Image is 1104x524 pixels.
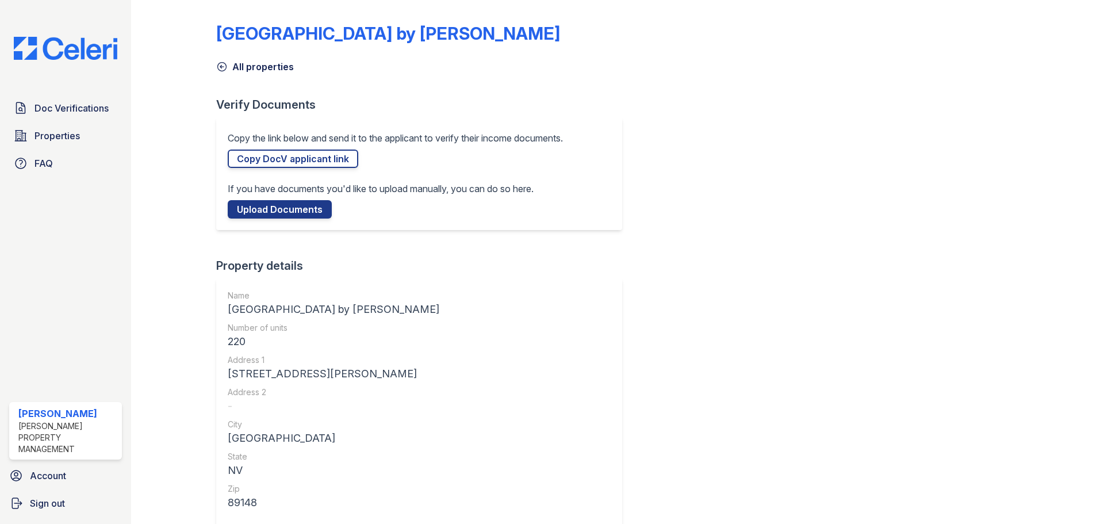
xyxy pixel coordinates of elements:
a: All properties [216,60,294,74]
span: Account [30,469,66,483]
div: Address 1 [228,354,439,366]
span: FAQ [34,156,53,170]
span: Sign out [30,496,65,510]
a: Sign out [5,492,126,515]
div: [GEOGRAPHIC_DATA] by [PERSON_NAME] [216,23,560,44]
a: Upload Documents [228,200,332,219]
span: Properties [34,129,80,143]
div: Number of units [228,322,439,334]
div: [GEOGRAPHIC_DATA] by [PERSON_NAME] [228,301,439,318]
a: Account [5,464,126,487]
a: Properties [9,124,122,147]
div: Address 2 [228,387,439,398]
div: Property details [216,258,631,274]
span: Doc Verifications [34,101,109,115]
p: If you have documents you'd like to upload manually, you can do so here. [228,182,534,196]
img: CE_Logo_Blue-a8612792a0a2168367f1c8372b55b34899dd931a85d93a1a3d3e32e68fde9ad4.png [5,37,126,60]
div: 220 [228,334,439,350]
div: - [228,398,439,414]
div: Name [228,290,439,301]
div: State [228,451,439,462]
div: NV [228,462,439,479]
div: 89148 [228,495,439,511]
a: Doc Verifications [9,97,122,120]
div: [PERSON_NAME] Property Management [18,420,117,455]
div: City [228,419,439,430]
a: Copy DocV applicant link [228,150,358,168]
div: [GEOGRAPHIC_DATA] [228,430,439,446]
p: Copy the link below and send it to the applicant to verify their income documents. [228,131,563,145]
div: Zip [228,483,439,495]
div: [STREET_ADDRESS][PERSON_NAME] [228,366,439,382]
div: Verify Documents [216,97,631,113]
a: FAQ [9,152,122,175]
iframe: chat widget [1056,478,1092,512]
div: [PERSON_NAME] [18,407,117,420]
